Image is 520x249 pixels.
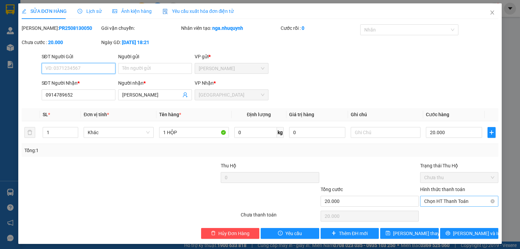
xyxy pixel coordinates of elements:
[48,40,63,45] b: 20.000
[424,172,494,183] span: Chưa thu
[380,228,439,239] button: save[PERSON_NAME] thay đổi
[112,9,117,14] span: picture
[84,112,109,117] span: Đơn vị tính
[42,79,115,87] div: SĐT Người Nhận
[348,108,423,121] th: Ghi chú
[199,90,264,100] span: Sài Gòn
[488,130,495,135] span: plus
[446,231,450,236] span: printer
[24,147,201,154] div: Tổng: 1
[22,9,26,14] span: edit
[351,127,420,138] input: Ghi Chú
[247,112,271,117] span: Định lượng
[112,8,152,14] span: Ảnh kiện hàng
[277,127,284,138] span: kg
[426,112,449,117] span: Cước hàng
[393,230,447,237] span: [PERSON_NAME] thay đổi
[122,40,149,45] b: [DATE] 18:21
[42,53,115,60] div: SĐT Người Gửi
[490,10,495,15] span: close
[195,53,268,60] div: VP gửi
[240,211,320,223] div: Chưa thanh toán
[487,127,496,138] button: plus
[59,25,92,31] b: PR2508130050
[118,79,192,87] div: Người nhận
[159,112,181,117] span: Tên hàng
[199,63,264,74] span: Phan Rang
[181,24,279,32] div: Nhân viên tạo:
[118,53,192,60] div: Người gửi
[331,231,336,236] span: plus
[261,228,319,239] button: exclamation-circleYêu cầu
[201,228,260,239] button: deleteHủy Đơn Hàng
[159,127,229,138] input: VD: Bàn, Ghế
[321,228,379,239] button: plusThêm ĐH mới
[43,112,48,117] span: SL
[424,196,494,206] span: Chọn HT Thanh Toán
[281,24,359,32] div: Cước rồi :
[483,3,502,22] button: Close
[212,25,243,31] b: nga.nhuquynh
[24,127,35,138] button: delete
[195,80,214,86] span: VP Nhận
[302,25,304,31] b: 0
[218,230,250,237] span: Hủy Đơn Hàng
[211,231,216,236] span: delete
[221,163,236,168] span: Thu Hộ
[321,187,343,192] span: Tổng cước
[440,228,499,239] button: printer[PERSON_NAME] và In
[22,8,67,14] span: SỬA ĐƠN HÀNG
[285,230,302,237] span: Yêu cầu
[182,92,188,98] span: user-add
[78,9,82,14] span: clock-circle
[453,230,500,237] span: [PERSON_NAME] và In
[420,187,465,192] label: Hình thức thanh toán
[101,39,179,46] div: Ngày GD:
[101,24,179,32] div: Gói vận chuyển:
[88,127,149,138] span: Khác
[78,8,102,14] span: Lịch sử
[420,162,498,169] div: Trạng thái Thu Hộ
[278,231,283,236] span: exclamation-circle
[386,231,390,236] span: save
[491,199,495,203] span: close-circle
[289,112,314,117] span: Giá trị hàng
[339,230,368,237] span: Thêm ĐH mới
[22,39,100,46] div: Chưa cước :
[162,9,168,14] img: icon
[162,8,234,14] span: Yêu cầu xuất hóa đơn điện tử
[22,24,100,32] div: [PERSON_NAME]:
